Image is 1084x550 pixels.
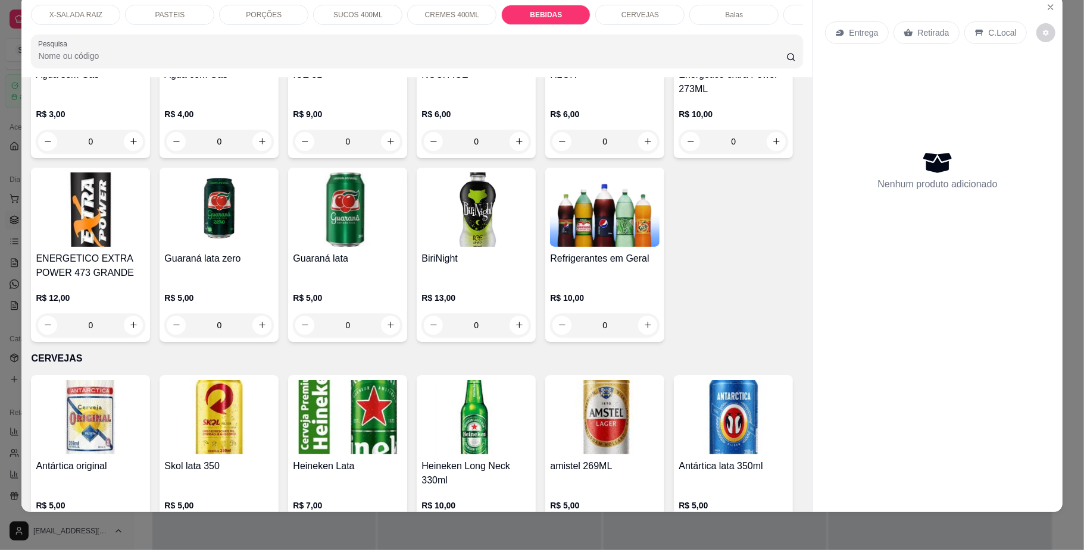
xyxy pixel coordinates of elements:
[638,132,657,151] button: increase-product-quantity
[424,316,443,335] button: decrease-product-quantity
[878,177,998,191] p: Nenhum produto adicionado
[679,108,788,120] p: R$ 10,00
[725,10,743,20] p: Balas
[295,316,314,335] button: decrease-product-quantity
[1036,23,1055,42] button: decrease-product-quantity
[621,10,659,20] p: CERVEJAS
[293,108,402,120] p: R$ 9,00
[333,10,383,20] p: SUCOS 400ML
[31,351,802,366] p: CERVEJAS
[421,172,531,247] img: product-image
[552,316,571,335] button: decrease-product-quantity
[293,172,402,247] img: product-image
[164,172,274,247] img: product-image
[252,316,271,335] button: increase-product-quantity
[421,380,531,454] img: product-image
[638,316,657,335] button: increase-product-quantity
[293,459,402,473] h4: Heineken Lata
[550,108,660,120] p: R$ 6,00
[530,10,562,20] p: BEBIDAS
[989,27,1017,39] p: C.Local
[293,252,402,266] h4: Guaraná lata
[38,316,57,335] button: decrease-product-quantity
[155,10,185,20] p: PASTEIS
[510,132,529,151] button: increase-product-quantity
[767,132,786,151] button: increase-product-quantity
[552,132,571,151] button: decrease-product-quantity
[550,380,660,454] img: product-image
[124,132,143,151] button: increase-product-quantity
[550,292,660,304] p: R$ 10,00
[679,68,788,96] h4: Energetico extra Power 273ML
[421,108,531,120] p: R$ 6,00
[293,380,402,454] img: product-image
[36,499,145,511] p: R$ 5,00
[164,292,274,304] p: R$ 5,00
[164,252,274,266] h4: Guaraná lata zero
[36,459,145,473] h4: Antártica original
[38,39,71,49] label: Pesquisa
[36,292,145,304] p: R$ 12,00
[293,292,402,304] p: R$ 5,00
[49,10,102,20] p: X-SALADA RAIZ
[550,459,660,473] h4: amistel 269ML
[36,108,145,120] p: R$ 3,00
[425,10,479,20] p: CREMES 400ML
[679,499,788,511] p: R$ 5,00
[295,132,314,151] button: decrease-product-quantity
[679,380,788,454] img: product-image
[421,252,531,266] h4: BiriNight
[849,27,879,39] p: Entrega
[246,10,282,20] p: PORÇÕES
[918,27,949,39] p: Retirada
[381,132,400,151] button: increase-product-quantity
[124,316,143,335] button: increase-product-quantity
[421,292,531,304] p: R$ 13,00
[252,132,271,151] button: increase-product-quantity
[164,459,274,473] h4: Skol lata 350
[550,252,660,266] h4: Refrigerantes em Geral
[381,316,400,335] button: increase-product-quantity
[167,132,186,151] button: decrease-product-quantity
[38,132,57,151] button: decrease-product-quantity
[167,316,186,335] button: decrease-product-quantity
[421,459,531,488] h4: Heineken Long Neck 330ml
[550,499,660,511] p: R$ 5,00
[38,50,786,62] input: Pesquisa
[679,459,788,473] h4: Antártica lata 350ml
[36,252,145,280] h4: ENERGETICO EXTRA POWER 473 GRANDE
[36,380,145,454] img: product-image
[510,316,529,335] button: increase-product-quantity
[164,499,274,511] p: R$ 5,00
[421,499,531,511] p: R$ 10,00
[550,172,660,247] img: product-image
[164,108,274,120] p: R$ 4,00
[681,132,700,151] button: decrease-product-quantity
[36,172,145,247] img: product-image
[293,499,402,511] p: R$ 7,00
[424,132,443,151] button: decrease-product-quantity
[164,380,274,454] img: product-image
